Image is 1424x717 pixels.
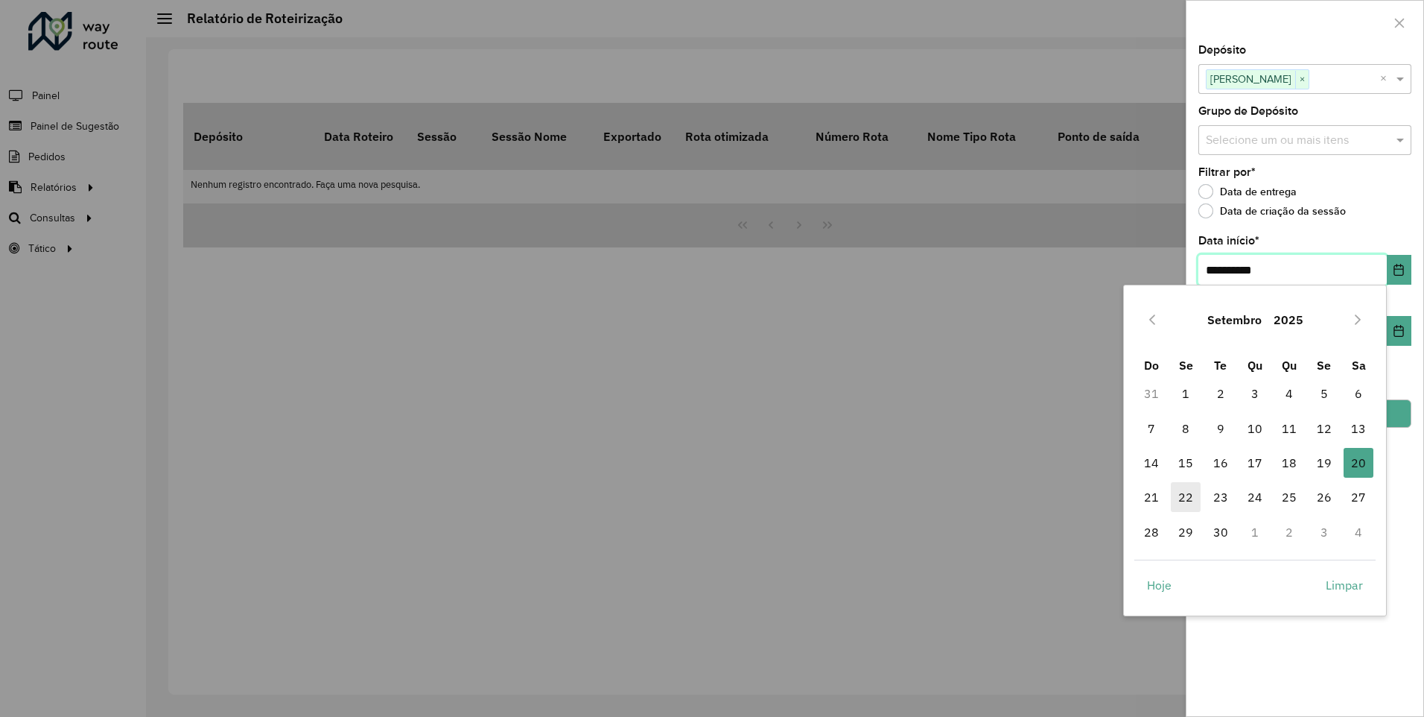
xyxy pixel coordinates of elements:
span: 12 [1309,414,1339,443]
span: Qu [1247,358,1262,373]
td: 30 [1203,515,1237,549]
td: 4 [1341,515,1376,549]
td: 1 [1238,515,1272,549]
td: 21 [1134,480,1169,514]
td: 27 [1341,480,1376,514]
td: 8 [1169,411,1203,446]
span: 13 [1344,414,1373,443]
span: 23 [1206,482,1236,512]
span: 4 [1274,379,1304,408]
span: Sa [1352,358,1366,373]
td: 9 [1203,411,1237,446]
button: Previous Month [1140,308,1164,332]
label: Data início [1198,232,1259,250]
span: Do [1144,358,1159,373]
span: Hoje [1147,576,1172,594]
td: 23 [1203,480,1237,514]
span: 29 [1171,517,1201,547]
span: Clear all [1380,70,1393,88]
td: 22 [1169,480,1203,514]
label: Grupo de Depósito [1198,102,1298,120]
td: 15 [1169,446,1203,480]
span: 27 [1344,482,1373,512]
span: 3 [1240,379,1270,408]
td: 12 [1307,411,1341,446]
span: 11 [1274,414,1304,443]
td: 2 [1272,515,1306,549]
span: Se [1317,358,1331,373]
td: 18 [1272,446,1306,480]
button: Choose Date [1387,255,1411,285]
span: Te [1214,358,1227,373]
td: 17 [1238,446,1272,480]
label: Depósito [1198,41,1246,59]
td: 1 [1169,376,1203,411]
span: 24 [1240,482,1270,512]
td: 14 [1134,446,1169,480]
span: 6 [1344,379,1373,408]
span: 15 [1171,448,1201,478]
label: Data de entrega [1198,184,1297,199]
td: 31 [1134,376,1169,411]
label: Data de criação da sessão [1198,203,1346,218]
button: Limpar [1313,570,1376,600]
td: 11 [1272,411,1306,446]
span: × [1295,71,1309,89]
span: Se [1179,358,1193,373]
td: 28 [1134,515,1169,549]
td: 6 [1341,376,1376,411]
span: 2 [1206,379,1236,408]
td: 19 [1307,446,1341,480]
td: 3 [1238,376,1272,411]
td: 13 [1341,411,1376,446]
td: 4 [1272,376,1306,411]
button: Choose Month [1201,302,1268,338]
span: 16 [1206,448,1236,478]
span: 17 [1240,448,1270,478]
span: [PERSON_NAME] [1207,70,1295,88]
span: 25 [1274,482,1304,512]
span: 9 [1206,414,1236,443]
span: 26 [1309,482,1339,512]
span: 21 [1137,482,1166,512]
td: 5 [1307,376,1341,411]
label: Filtrar por [1198,163,1256,181]
td: 16 [1203,446,1237,480]
button: Hoje [1134,570,1184,600]
span: 1 [1171,379,1201,408]
span: 20 [1344,448,1373,478]
td: 24 [1238,480,1272,514]
span: 5 [1309,379,1339,408]
span: 7 [1137,414,1166,443]
span: 18 [1274,448,1304,478]
td: 26 [1307,480,1341,514]
td: 20 [1341,446,1376,480]
span: 10 [1240,414,1270,443]
td: 29 [1169,515,1203,549]
button: Choose Date [1387,316,1411,346]
span: Limpar [1326,576,1363,594]
div: Choose Date [1123,285,1387,616]
span: 22 [1171,482,1201,512]
td: 2 [1203,376,1237,411]
td: 10 [1238,411,1272,446]
span: Qu [1282,358,1297,373]
button: Next Month [1346,308,1370,332]
td: 25 [1272,480,1306,514]
span: 28 [1137,517,1166,547]
span: 30 [1206,517,1236,547]
td: 7 [1134,411,1169,446]
td: 3 [1307,515,1341,549]
button: Choose Year [1268,302,1309,338]
span: 14 [1137,448,1166,478]
span: 19 [1309,448,1339,478]
span: 8 [1171,414,1201,443]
